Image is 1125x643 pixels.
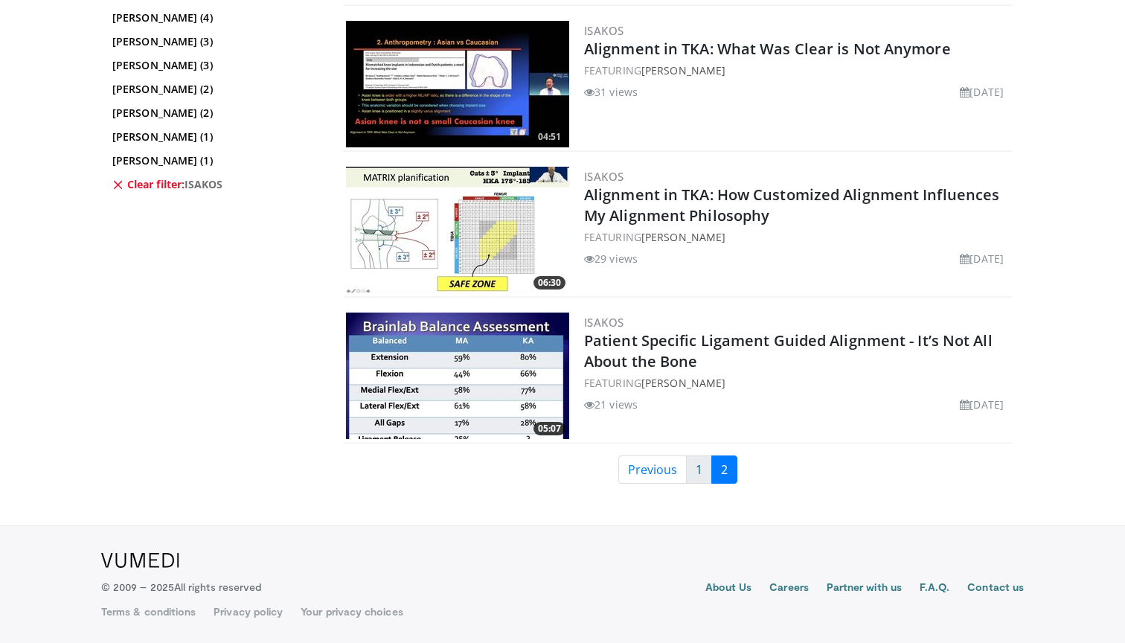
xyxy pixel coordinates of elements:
[827,580,902,598] a: Partner with us
[346,21,569,147] img: 3c956965-c565-4c96-a4c1-4978b81431e9.300x170_q85_crop-smart_upscale.jpg
[533,422,565,435] span: 05:07
[346,313,569,439] a: 05:07
[584,169,624,184] a: ISAKOS
[214,604,283,619] a: Privacy policy
[641,63,725,77] a: [PERSON_NAME]
[185,177,222,192] span: ISAKOS
[584,185,999,225] a: Alignment in TKA: How Customized Alignment Influences My Alignment Philosophy
[641,376,725,390] a: [PERSON_NAME]
[346,167,569,293] img: e648adab-4a1d-44c7-bebe-69e97549c13c.300x170_q85_crop-smart_upscale.jpg
[584,330,993,371] a: Patient Specific Ligament Guided Alignment - It’s Not All About the Bone
[584,23,624,38] a: ISAKOS
[686,455,712,484] a: 1
[641,230,725,244] a: [PERSON_NAME]
[705,580,752,598] a: About Us
[112,58,317,73] a: [PERSON_NAME] (3)
[584,84,638,100] li: 31 views
[769,580,809,598] a: Careers
[112,177,317,192] a: Clear filter:ISAKOS
[584,63,1010,78] div: FEATURING
[346,167,569,293] a: 06:30
[301,604,403,619] a: Your privacy choices
[533,276,565,289] span: 06:30
[967,580,1024,598] a: Contact us
[960,397,1004,412] li: [DATE]
[920,580,949,598] a: F.A.Q.
[584,375,1010,391] div: FEATURING
[346,21,569,147] a: 04:51
[584,397,638,412] li: 21 views
[101,604,196,619] a: Terms & conditions
[711,455,737,484] a: 2
[960,84,1004,100] li: [DATE]
[960,251,1004,266] li: [DATE]
[343,455,1013,484] nav: Search results pages
[112,129,317,144] a: [PERSON_NAME] (1)
[584,39,951,59] a: Alignment in TKA: What Was Clear is Not Anymore
[618,455,687,484] a: Previous
[101,553,179,568] img: VuMedi Logo
[112,106,317,121] a: [PERSON_NAME] (2)
[174,580,261,593] span: All rights reserved
[584,315,624,330] a: ISAKOS
[533,130,565,144] span: 04:51
[112,34,317,49] a: [PERSON_NAME] (3)
[101,580,261,595] p: © 2009 – 2025
[112,10,317,25] a: [PERSON_NAME] (4)
[584,229,1010,245] div: FEATURING
[584,251,638,266] li: 29 views
[346,313,569,439] img: cac5b84c-e715-4727-bc3f-7a261db548a2.300x170_q85_crop-smart_upscale.jpg
[112,82,317,97] a: [PERSON_NAME] (2)
[112,153,317,168] a: [PERSON_NAME] (1)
